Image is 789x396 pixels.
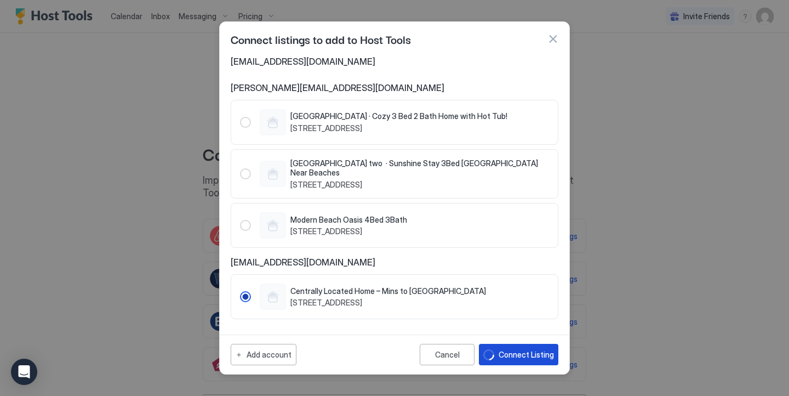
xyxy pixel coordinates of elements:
div: RadioGroup [240,109,549,135]
span: Connect listings to add to Host Tools [231,31,411,47]
span: [STREET_ADDRESS] [290,123,507,133]
div: Connect Listing [499,349,554,360]
div: Cancel [435,350,460,359]
div: RadioGroup [240,212,549,239]
div: 746590408650416325 [240,109,549,135]
div: 1099354045185513335 [240,159,549,190]
div: Add account [247,349,291,360]
span: Modern Beach Oasis 4Bed 3Bath [290,215,407,225]
span: [STREET_ADDRESS] [290,227,407,236]
div: Open Intercom Messenger [11,359,37,385]
span: [GEOGRAPHIC_DATA] · Cozy 3 Bed 2 Bath Home with Hot Tub! [290,111,507,121]
div: 1393539944202691782 [240,212,549,239]
div: 1503194675017903057 [240,284,549,310]
div: loading [483,349,494,360]
button: Add account [231,344,296,365]
span: [STREET_ADDRESS] [290,298,486,308]
button: loadingConnect Listing [479,344,558,365]
div: RadioGroup [240,159,549,190]
button: Cancel [420,344,474,365]
span: [GEOGRAPHIC_DATA] two · Sunshine Stay 3Bed [GEOGRAPHIC_DATA] Near Beaches [290,159,549,178]
span: Centrally Located Home – Mins to [GEOGRAPHIC_DATA] [290,286,486,296]
span: [PERSON_NAME][EMAIL_ADDRESS][DOMAIN_NAME] [231,82,558,93]
span: [EMAIL_ADDRESS][DOMAIN_NAME] [231,257,558,268]
span: [STREET_ADDRESS] [290,180,549,190]
div: RadioGroup [240,284,549,310]
span: [EMAIL_ADDRESS][DOMAIN_NAME] [231,56,558,67]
